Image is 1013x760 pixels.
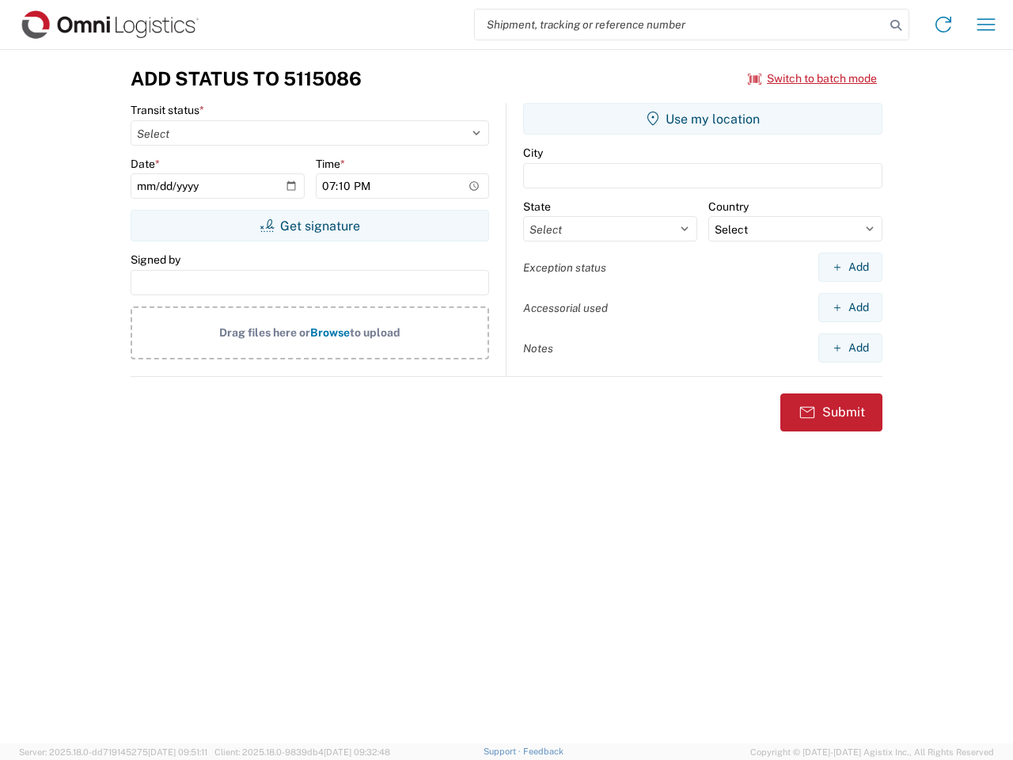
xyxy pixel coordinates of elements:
[131,253,180,267] label: Signed by
[316,157,345,171] label: Time
[148,747,207,757] span: [DATE] 09:51:11
[131,210,489,241] button: Get signature
[324,747,390,757] span: [DATE] 09:32:48
[219,326,310,339] span: Drag files here or
[523,199,551,214] label: State
[523,341,553,355] label: Notes
[484,747,523,756] a: Support
[350,326,400,339] span: to upload
[131,157,160,171] label: Date
[475,9,885,40] input: Shipment, tracking or reference number
[523,301,608,315] label: Accessorial used
[19,747,207,757] span: Server: 2025.18.0-dd719145275
[523,260,606,275] label: Exception status
[131,103,204,117] label: Transit status
[523,146,543,160] label: City
[780,393,882,431] button: Submit
[214,747,390,757] span: Client: 2025.18.0-9839db4
[818,253,882,282] button: Add
[310,326,350,339] span: Browse
[708,199,749,214] label: Country
[818,333,882,363] button: Add
[818,293,882,322] button: Add
[131,67,362,90] h3: Add Status to 5115086
[523,103,882,135] button: Use my location
[750,745,994,759] span: Copyright © [DATE]-[DATE] Agistix Inc., All Rights Reserved
[523,747,563,756] a: Feedback
[748,66,877,92] button: Switch to batch mode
